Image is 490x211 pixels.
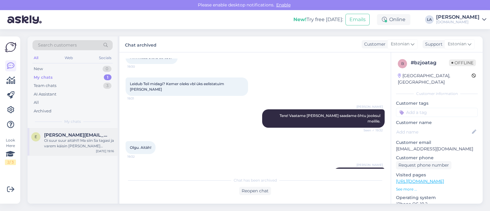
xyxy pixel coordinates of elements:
[423,41,443,47] div: Support
[104,74,111,81] div: 1
[396,179,444,184] a: [URL][DOMAIN_NAME]
[34,91,56,97] div: AI Assistant
[391,41,409,47] span: Estonian
[293,17,307,22] b: New!
[127,64,150,69] span: 19:30
[280,113,381,123] span: Tere! Vaatame [PERSON_NAME] saadame õhtu jooksul meilile.
[396,108,478,117] input: Add a tag
[5,41,17,53] img: Askly Logo
[345,14,370,25] button: Emails
[44,138,114,149] div: Oi suur suur aitäh!!! Ma siin 5a tagasi ja varem käisin [PERSON_NAME] [PERSON_NAME] kaudu reisil ...
[396,91,478,96] div: Customer information
[436,20,480,24] div: [DOMAIN_NAME]
[411,59,449,66] div: # bzjoatag
[127,154,150,159] span: 19:32
[398,73,472,85] div: [GEOGRAPHIC_DATA], [GEOGRAPHIC_DATA]
[396,194,478,201] p: Operating system
[127,96,150,101] span: 19:31
[5,160,16,165] div: 2 / 3
[130,145,151,150] span: Olgu. Aitäh!
[125,40,156,48] label: Chat archived
[356,163,383,167] span: [PERSON_NAME]
[34,100,39,106] div: All
[32,54,40,62] div: All
[401,61,404,66] span: b
[63,54,74,62] div: Web
[362,41,386,47] div: Customer
[396,201,478,207] p: iPhone OS 18.2
[449,59,476,66] span: Offline
[396,187,478,192] p: See more ...
[44,132,108,138] span: emil.jaanus@gmail.com
[436,15,480,20] div: [PERSON_NAME]
[103,66,111,72] div: 0
[64,119,81,124] span: My chats
[377,14,410,25] div: Online
[396,119,478,126] p: Customer name
[425,15,434,24] div: LA
[38,42,77,48] span: Search customers
[130,81,225,92] span: Leidub Teil midagi? Kemer oleks vbl üks eelistatuim [PERSON_NAME]
[436,15,486,24] a: [PERSON_NAME][DOMAIN_NAME]
[356,104,383,109] span: [PERSON_NAME]
[103,83,111,89] div: 3
[360,128,383,133] span: Seen ✓ 19:32
[396,161,451,169] div: Request phone number
[448,41,466,47] span: Estonian
[34,108,51,114] div: Archived
[96,149,114,153] div: [DATE] 19:16
[396,100,478,107] p: Customer tags
[396,172,478,178] p: Visited pages
[234,178,277,183] span: Chat has been archived
[396,129,471,135] input: Add name
[35,134,37,139] span: e
[98,54,113,62] div: Socials
[396,155,478,161] p: Customer phone
[34,66,43,72] div: New
[396,139,478,146] p: Customer email
[293,16,343,23] div: Try free [DATE]:
[5,138,16,165] div: Look Here
[34,83,56,89] div: Team chats
[274,2,292,8] span: Enable
[396,146,478,152] p: [EMAIL_ADDRESS][DOMAIN_NAME]
[34,74,53,81] div: My chats
[239,187,271,195] div: Reopen chat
